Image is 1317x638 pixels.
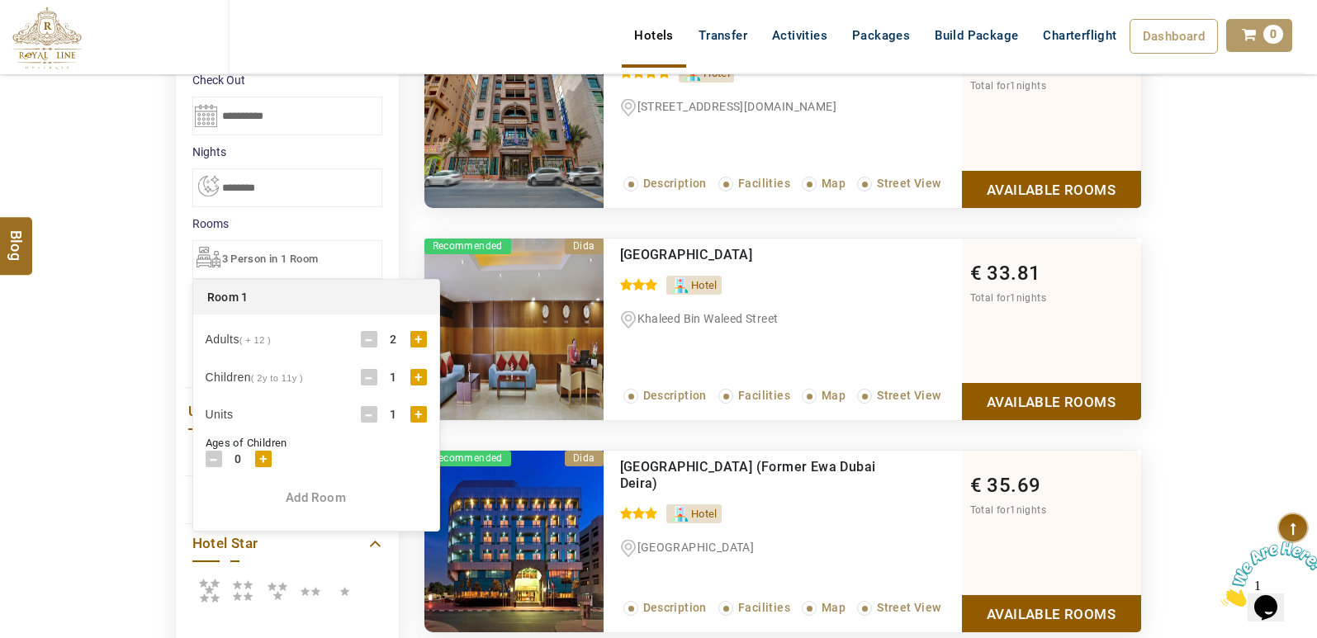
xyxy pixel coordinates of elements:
span: Room 1 [207,291,249,304]
div: Dida [565,239,604,254]
label: Rooms [192,215,382,232]
iframe: chat widget [1215,535,1317,613]
a: Activities [760,19,840,52]
div: 0 [222,451,255,467]
img: 142016a9ae3b0e874e9e818f7da5008162ce5d2a.jpeg [424,26,604,208]
a: Charterflight [1030,19,1129,52]
label: nights [192,144,382,160]
span: [GEOGRAPHIC_DATA] [637,541,755,554]
div: Sun And Sands Sea View Hotel (Former Ewa Dubai Deira) [620,459,893,492]
img: The Royal Line Holidays [12,7,82,69]
div: Ages of Children [206,436,427,451]
span: Hotel [691,508,718,520]
span: Khaleed Bin Waleed Street [637,312,779,325]
div: 1 [377,369,410,385]
span: Recommended [424,239,511,254]
img: fb792f4cef21ed16d045b198ac427dd10a070dfc.jpeg [424,239,604,420]
a: Transfer [686,19,760,52]
div: Units [206,406,234,423]
span: Blog [6,230,27,244]
span: 35.69 [987,474,1040,497]
span: Charterflight [1043,28,1116,43]
div: - [206,451,222,467]
a: Build Package [922,19,1030,52]
div: Adults [206,331,272,347]
div: Dida [565,451,604,466]
span: 3 Person in 1 Room [222,253,319,265]
div: + [410,406,427,423]
span: 33.81 [987,262,1040,285]
div: + [255,451,272,467]
div: Children [206,369,304,385]
span: 1 [1010,292,1016,304]
span: 1 [7,7,13,21]
span: Hotel [691,279,718,291]
span: € [970,262,982,285]
a: Update New Information |0 [188,400,386,423]
div: 1 [377,406,410,423]
span: Description [643,601,707,614]
div: Add Room [193,489,439,507]
img: 087658e8013448f3386fa7a4058ee7b10a472d39.jpeg [424,451,604,632]
a: Hotel Star [192,532,382,555]
span: Total for nights [970,292,1046,304]
a: [GEOGRAPHIC_DATA] (Former Ewa Dubai Deira) [620,459,876,491]
span: Total for nights [970,504,1046,516]
img: Chat attention grabber [7,7,109,72]
a: Show Rooms [962,383,1141,420]
span: Recommended [424,451,511,466]
div: + [410,331,427,347]
div: - [361,406,377,423]
a: Hotels [622,19,685,52]
div: - [361,369,377,385]
span: ( 2y to 11y ) [251,373,303,383]
div: + [410,369,427,385]
span: Facilities [738,601,790,614]
span: 1 [1010,504,1016,516]
a: Packages [840,19,922,52]
span: Street View [877,601,940,614]
span: Facilities [738,389,790,402]
a: [GEOGRAPHIC_DATA] [620,247,753,262]
span: Description [643,177,707,190]
span: Dashboard [1143,29,1206,44]
a: Show Rooms [962,595,1141,632]
span: Facilities [738,177,790,190]
div: 2 [377,331,410,347]
a: 0 [1226,19,1292,52]
span: Map [822,601,846,614]
span: ( + 12 ) [239,335,271,345]
span: € [970,474,982,497]
span: Street View [877,389,940,402]
div: Gateway Hotel [620,247,893,263]
span: 0 [1263,25,1283,44]
span: Description [643,389,707,402]
div: - [361,331,377,347]
span: Map [822,177,846,190]
span: Map [822,389,846,402]
span: Street View [877,177,940,190]
a: Show Rooms [962,171,1141,208]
